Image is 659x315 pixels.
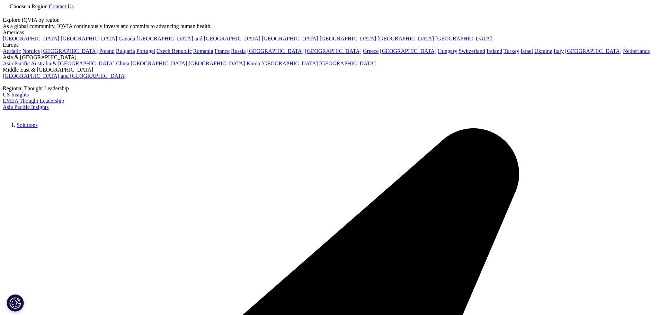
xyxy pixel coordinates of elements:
a: Switzerland [458,48,485,54]
a: [GEOGRAPHIC_DATA] [435,36,492,41]
a: Portugal [136,48,155,54]
a: Canada [118,36,135,41]
a: Ukraine [534,48,552,54]
a: France [215,48,230,54]
a: [GEOGRAPHIC_DATA] [319,61,376,66]
div: Americas [3,29,656,36]
a: Bulgaria [116,48,135,54]
div: Explore IQVIA by region [3,17,656,23]
a: Ireland [487,48,502,54]
a: [GEOGRAPHIC_DATA] [320,36,376,41]
a: Greece [363,48,379,54]
a: Korea [247,61,260,66]
a: Netherlands [623,48,650,54]
a: [GEOGRAPHIC_DATA] [189,61,245,66]
a: [GEOGRAPHIC_DATA] [131,61,187,66]
div: Asia & [GEOGRAPHIC_DATA] [3,54,656,61]
span: Choose a Region [10,3,47,9]
a: Asia Pacific [3,61,30,66]
div: Europe [3,42,656,48]
a: Asia Pacific Insights [3,104,48,110]
a: Solutions [17,122,37,128]
a: EMEA Thought Leadership [3,98,64,104]
a: [GEOGRAPHIC_DATA] [61,36,117,41]
a: Israel [521,48,533,54]
a: [GEOGRAPHIC_DATA] [377,36,434,41]
a: Turkey [504,48,519,54]
div: Middle East & [GEOGRAPHIC_DATA] [3,67,656,73]
a: [GEOGRAPHIC_DATA] [261,61,318,66]
a: Nordics [22,48,40,54]
a: Italy [554,48,564,54]
a: Australia & [GEOGRAPHIC_DATA] [31,61,115,66]
a: [GEOGRAPHIC_DATA] and [GEOGRAPHIC_DATA] [3,73,126,79]
div: Regional Thought Leadership [3,85,656,92]
a: [GEOGRAPHIC_DATA] [262,36,318,41]
a: Contact Us [49,3,74,9]
a: [GEOGRAPHIC_DATA] [41,48,98,54]
a: [GEOGRAPHIC_DATA] [305,48,362,54]
a: [GEOGRAPHIC_DATA] and [GEOGRAPHIC_DATA] [136,36,260,41]
a: Romania [193,48,213,54]
a: [GEOGRAPHIC_DATA] [247,48,304,54]
a: Hungary [438,48,457,54]
a: [GEOGRAPHIC_DATA] [3,36,59,41]
a: Poland [99,48,114,54]
a: Russia [231,48,246,54]
a: [GEOGRAPHIC_DATA] [565,48,622,54]
div: As a global community, IQVIA continuously invests and commits to advancing human health. [3,23,656,29]
button: Cookie 設定 [7,294,24,312]
a: [GEOGRAPHIC_DATA] [380,48,436,54]
a: China [116,61,129,66]
a: Adriatic [3,48,21,54]
a: US Insights [3,92,29,98]
a: Czech Republic [157,48,192,54]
